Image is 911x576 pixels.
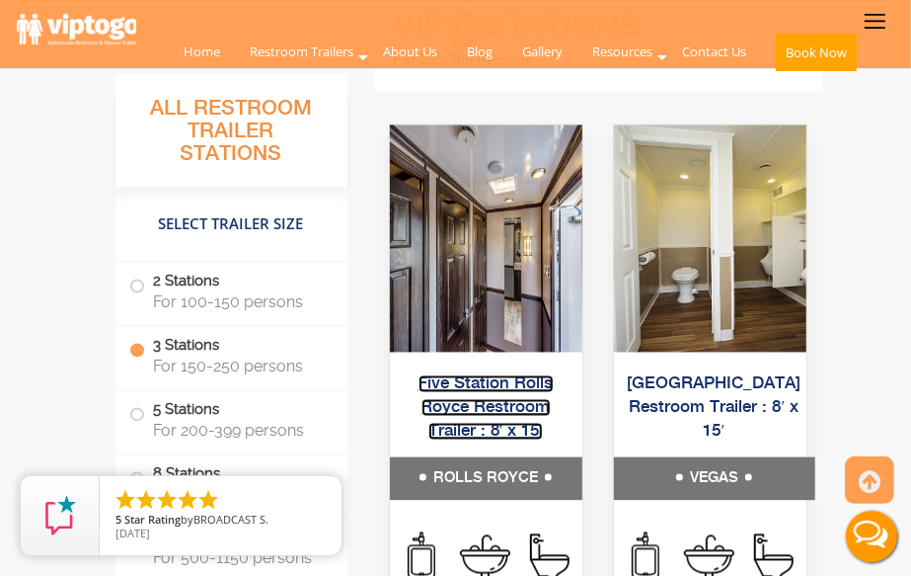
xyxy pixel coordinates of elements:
[176,488,199,512] li: 
[154,421,324,440] span: For 200-399 persons
[134,488,158,512] li: 
[115,92,347,188] h3: All Restroom Trailer Stations
[129,391,334,450] label: 5 Stations
[124,512,181,527] span: Star Rating
[115,512,121,527] span: 5
[614,457,815,501] h5: VEGAS
[155,488,179,512] li: 
[832,497,911,576] button: Live Chat
[169,33,235,70] a: Home
[129,454,334,513] label: 8 Stations
[390,125,582,353] img: Full view of five station restroom trailer with two separate doors for men and women
[114,488,137,512] li: 
[507,33,577,70] a: Gallery
[196,488,220,512] li: 
[115,197,347,253] h4: Select Trailer Size
[115,514,326,528] span: by
[154,549,324,568] span: For 500-1150 persons
[154,358,324,376] span: For 150-250 persons
[418,375,554,441] a: Five Station Rolls Royce Restroom Trailer : 8′ x 15′
[154,293,324,312] span: For 100-150 persons
[390,457,582,501] h5: ROLLS ROYCE
[129,263,334,321] label: 2 Stations
[452,33,507,70] a: Blog
[235,33,368,70] a: Restroom Trailers
[776,34,857,71] button: Book Now
[667,33,761,70] a: Contact Us
[761,33,872,82] a: Book Now
[115,526,150,540] span: [DATE]
[628,375,801,441] a: [GEOGRAPHIC_DATA] Restroom Trailer : 8′ x 15′
[577,33,667,70] a: Resources
[129,327,334,385] label: 3 Stations
[40,496,80,535] img: Review Rating
[368,33,452,70] a: About Us
[614,125,806,353] img: Full view of five station restroom trailer with two separate doors for men and women
[193,512,268,527] span: BROADCAST S.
